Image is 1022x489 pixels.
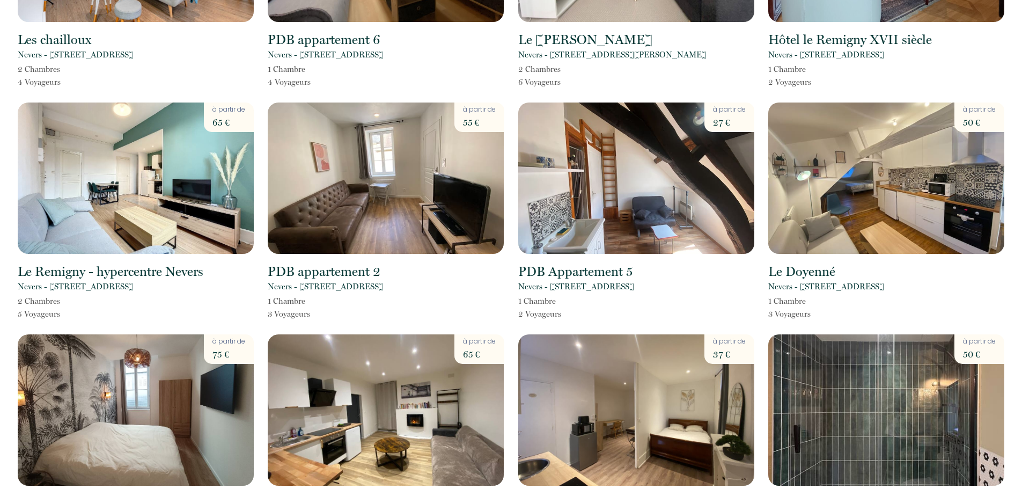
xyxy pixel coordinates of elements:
p: 55 € [463,115,496,130]
p: Nevers - [STREET_ADDRESS] [268,48,384,61]
p: 50 € [963,115,996,130]
p: à partir de [713,337,746,347]
p: 6 Voyageur [518,76,561,89]
h2: Le Doyenné [768,265,835,278]
p: 65 € [463,347,496,362]
h2: Le Remigny - hypercentre Nevers [18,265,203,278]
h2: PDB appartement 6 [268,33,380,46]
h2: PDB Appartement 5 [518,265,633,278]
p: 1 Chambre [768,295,811,308]
p: Nevers - [STREET_ADDRESS] [518,280,634,293]
img: rental-image [518,103,754,254]
p: 1 Chambre [768,63,811,76]
p: 4 Voyageur [268,76,311,89]
p: 2 Chambre [18,63,61,76]
p: Nevers - [STREET_ADDRESS] [18,280,134,293]
img: rental-image [768,103,1004,254]
p: 2 Chambre [518,63,561,76]
p: 3 Voyageur [268,308,310,320]
p: à partir de [463,337,496,347]
h2: Hôtel le Remigny XVII siècle [768,33,932,46]
p: 1 Chambre [518,295,561,308]
span: s [558,309,561,319]
p: 2 Voyageur [768,76,811,89]
h2: Les chailloux [18,33,91,46]
p: Nevers - [STREET_ADDRESS][PERSON_NAME] [518,48,707,61]
span: s [307,309,310,319]
span: s [57,309,60,319]
p: à partir de [212,337,245,347]
img: rental-image [268,103,504,254]
p: Nevers - [STREET_ADDRESS] [768,48,884,61]
p: Nevers - [STREET_ADDRESS] [768,280,884,293]
h2: Le [PERSON_NAME] [518,33,652,46]
img: rental-image [18,334,254,486]
p: 75 € [212,347,245,362]
p: 27 € [713,115,746,130]
p: 2 Chambre [18,295,60,308]
p: à partir de [713,105,746,115]
span: s [307,77,311,87]
p: à partir de [463,105,496,115]
span: s [808,77,811,87]
p: 2 Voyageur [518,308,561,320]
img: rental-image [268,334,504,486]
p: 50 € [963,347,996,362]
img: rental-image [518,334,754,486]
h2: PDB appartement 2 [268,265,380,278]
p: Nevers - [STREET_ADDRESS] [268,280,384,293]
span: s [807,309,811,319]
span: s [557,77,561,87]
span: s [557,64,561,74]
span: s [57,64,60,74]
p: 5 Voyageur [18,308,60,320]
p: 65 € [212,115,245,130]
img: rental-image [768,334,1004,486]
p: Nevers - [STREET_ADDRESS] [18,48,134,61]
p: 3 Voyageur [768,308,811,320]
p: 1 Chambre [268,63,311,76]
p: à partir de [963,337,996,347]
img: rental-image [18,103,254,254]
p: 4 Voyageur [18,76,61,89]
span: s [57,296,60,306]
p: à partir de [963,105,996,115]
span: s [57,77,61,87]
p: 37 € [713,347,746,362]
p: à partir de [212,105,245,115]
p: 1 Chambre [268,295,310,308]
